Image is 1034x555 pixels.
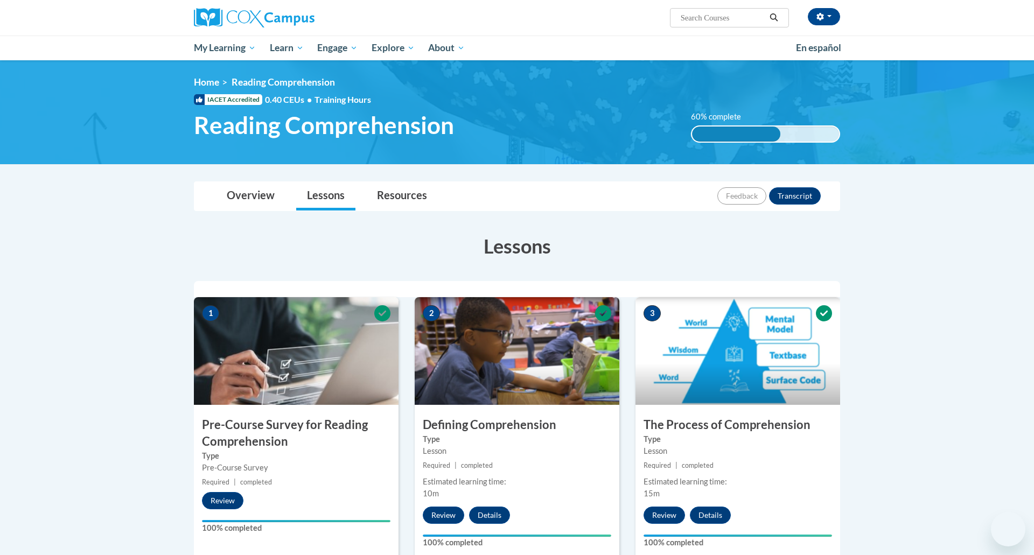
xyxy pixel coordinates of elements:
h3: Lessons [194,233,840,259]
span: 15m [644,489,660,498]
div: Your progress [423,535,611,537]
a: My Learning [187,36,263,60]
span: • [307,94,312,104]
span: About [428,41,465,54]
h3: Defining Comprehension [415,417,619,433]
label: 100% completed [644,537,832,549]
label: Type [423,433,611,445]
span: | [675,461,677,469]
button: Search [766,11,782,24]
span: completed [240,478,272,486]
img: Course Image [415,297,619,405]
span: My Learning [194,41,256,54]
span: Learn [270,41,304,54]
div: Your progress [644,535,832,537]
span: Required [423,461,450,469]
span: Reading Comprehension [232,76,335,88]
div: Estimated learning time: [644,476,832,488]
img: Course Image [635,297,840,405]
span: 10m [423,489,439,498]
span: Reading Comprehension [194,111,454,139]
button: Details [690,507,731,524]
span: IACET Accredited [194,94,262,105]
div: Lesson [423,445,611,457]
h3: The Process of Comprehension [635,417,840,433]
div: 60% complete [692,127,780,142]
span: completed [461,461,493,469]
span: 2 [423,305,440,321]
img: Cox Campus [194,8,315,27]
div: Pre-Course Survey [202,462,390,474]
a: Cox Campus [194,8,399,27]
label: Type [202,450,390,462]
div: Your progress [202,520,390,522]
span: Training Hours [315,94,371,104]
span: | [234,478,236,486]
span: Required [644,461,671,469]
a: En español [789,37,848,59]
span: Explore [372,41,415,54]
a: Lessons [296,182,355,210]
a: Engage [310,36,365,60]
button: Review [644,507,685,524]
iframe: Button to launch messaging window [991,512,1025,546]
a: Home [194,76,219,88]
span: Engage [317,41,358,54]
button: Transcript [769,187,821,205]
div: Main menu [178,36,856,60]
h3: Pre-Course Survey for Reading Comprehension [194,417,399,450]
button: Details [469,507,510,524]
button: Feedback [717,187,766,205]
label: 100% completed [423,537,611,549]
button: Review [202,492,243,509]
input: Search Courses [680,11,766,24]
a: About [422,36,472,60]
span: completed [682,461,714,469]
button: Review [423,507,464,524]
span: En español [796,42,841,53]
span: 1 [202,305,219,321]
div: Lesson [644,445,832,457]
a: Learn [263,36,311,60]
a: Explore [365,36,422,60]
label: 60% complete [691,111,753,123]
span: 3 [644,305,661,321]
button: Account Settings [808,8,840,25]
a: Resources [366,182,438,210]
span: 0.40 CEUs [265,94,315,106]
span: Required [202,478,229,486]
img: Course Image [194,297,399,405]
label: Type [644,433,832,445]
label: 100% completed [202,522,390,534]
div: Estimated learning time: [423,476,611,488]
span: | [455,461,457,469]
a: Overview [216,182,285,210]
